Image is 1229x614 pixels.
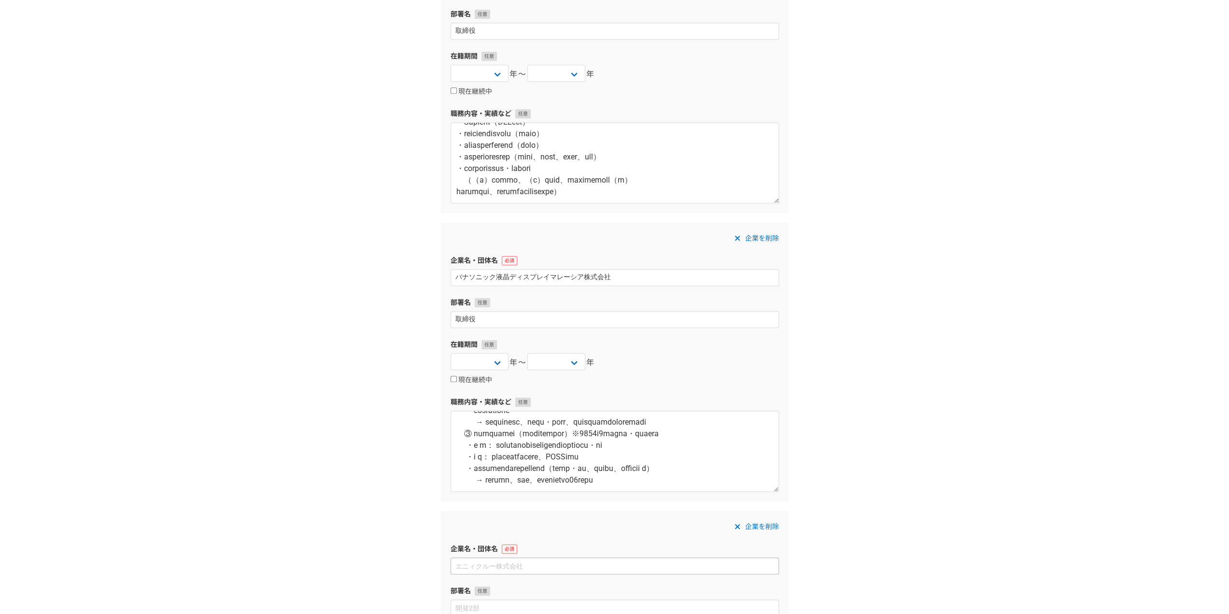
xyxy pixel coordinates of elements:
span: 企業を削除 [745,232,779,244]
span: 企業を削除 [745,521,779,532]
span: 年〜 [509,357,526,369]
span: 年〜 [509,69,526,80]
label: 企業名・団体名 [451,256,779,266]
label: 職務内容・実績など [451,397,779,407]
input: 開発2部 [451,311,779,328]
input: 開発2部 [451,23,779,40]
label: 部署名 [451,298,779,308]
label: 企業名・団体名 [451,544,779,554]
input: エニィクルー株式会社 [451,557,779,574]
label: 部署名 [451,9,779,19]
label: 在籍期間 [451,51,779,61]
label: 現在継続中 [451,87,492,96]
label: 職務内容・実績など [451,109,779,119]
label: 現在継続中 [451,376,492,385]
input: 現在継続中 [451,376,457,382]
input: 現在継続中 [451,87,457,94]
input: エニィクルー株式会社 [451,269,779,286]
label: 部署名 [451,586,779,596]
span: 年 [586,69,595,80]
label: 在籍期間 [451,340,779,350]
span: 年 [586,357,595,369]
